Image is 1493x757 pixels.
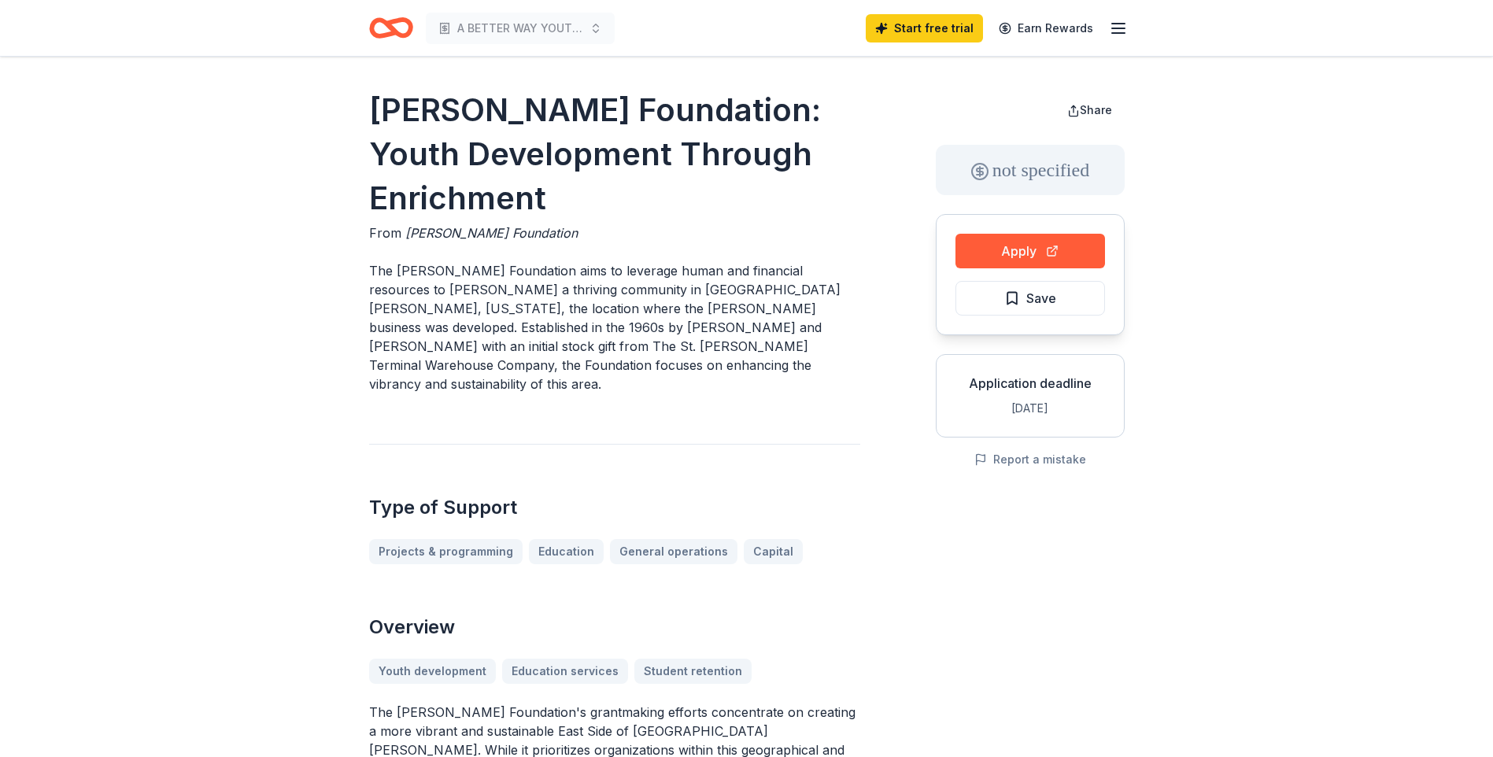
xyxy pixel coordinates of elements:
[369,9,413,46] a: Home
[369,615,860,640] h2: Overview
[1080,103,1112,116] span: Share
[369,495,860,520] h2: Type of Support
[457,19,583,38] span: A BETTER WAY YOUTH CENTER INC.
[744,539,803,564] a: Capital
[949,399,1111,418] div: [DATE]
[369,223,860,242] div: From
[426,13,615,44] button: A BETTER WAY YOUTH CENTER INC.
[974,450,1086,469] button: Report a mistake
[936,145,1125,195] div: not specified
[369,261,860,393] p: The [PERSON_NAME] Foundation aims to leverage human and financial resources to [PERSON_NAME] a th...
[955,281,1105,316] button: Save
[955,234,1105,268] button: Apply
[949,374,1111,393] div: Application deadline
[405,225,578,241] span: [PERSON_NAME] Foundation
[1026,288,1056,308] span: Save
[369,539,523,564] a: Projects & programming
[866,14,983,42] a: Start free trial
[529,539,604,564] a: Education
[369,88,860,220] h1: [PERSON_NAME] Foundation: Youth Development Through Enrichment
[610,539,737,564] a: General operations
[989,14,1103,42] a: Earn Rewards
[1055,94,1125,126] button: Share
